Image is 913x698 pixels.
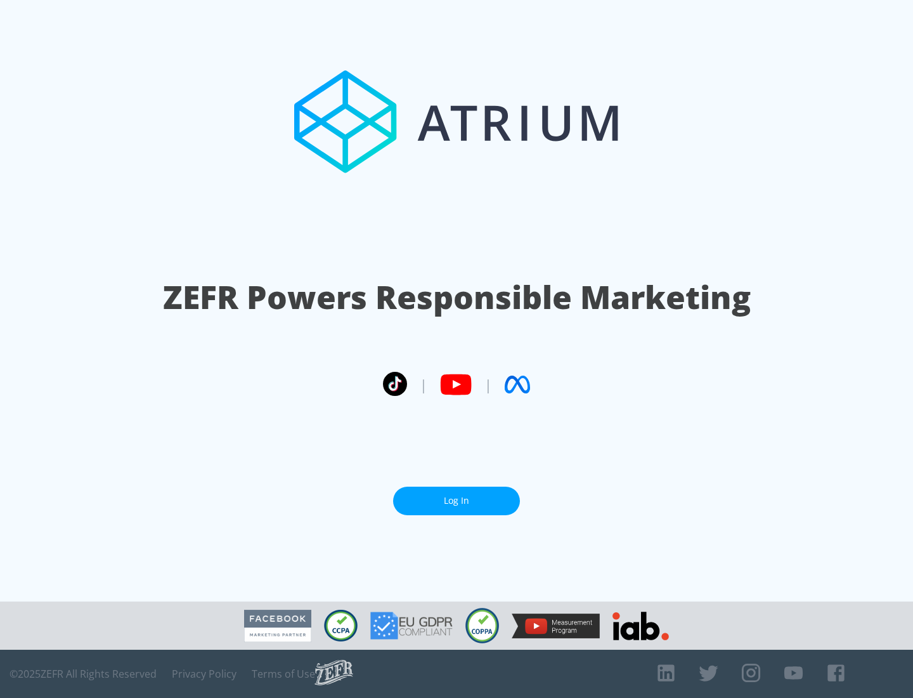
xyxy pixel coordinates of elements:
span: | [484,375,492,394]
img: IAB [612,612,669,640]
img: Facebook Marketing Partner [244,610,311,642]
h1: ZEFR Powers Responsible Marketing [163,275,751,319]
span: © 2025 ZEFR All Rights Reserved [10,668,157,680]
img: YouTube Measurement Program [512,614,600,638]
span: | [420,375,427,394]
a: Terms of Use [252,668,315,680]
img: GDPR Compliant [370,612,453,640]
a: Privacy Policy [172,668,236,680]
img: COPPA Compliant [465,608,499,643]
img: CCPA Compliant [324,610,358,642]
a: Log In [393,487,520,515]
